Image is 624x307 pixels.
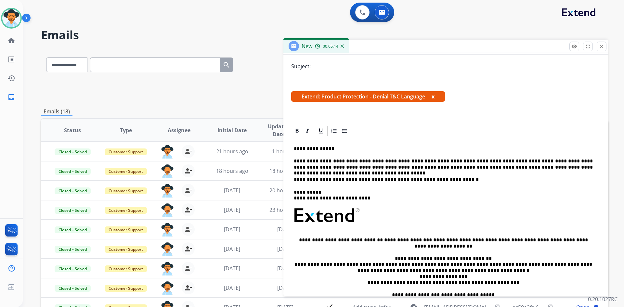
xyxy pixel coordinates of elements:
[55,187,91,194] span: Closed – Solved
[340,126,349,136] div: Bullet List
[184,284,192,292] mat-icon: person_remove
[7,93,15,101] mat-icon: inbox
[105,226,147,233] span: Customer Support
[571,44,577,49] mat-icon: remove_red_eye
[55,265,91,272] span: Closed – Solved
[316,126,326,136] div: Underline
[161,281,174,295] img: agent-avatar
[184,245,192,253] mat-icon: person_remove
[161,203,174,217] img: agent-avatar
[269,206,302,213] span: 23 hours ago
[105,246,147,253] span: Customer Support
[224,245,240,252] span: [DATE]
[105,207,147,214] span: Customer Support
[303,126,312,136] div: Italic
[277,265,293,272] span: [DATE]
[224,187,240,194] span: [DATE]
[55,207,91,214] span: Closed – Solved
[161,145,174,159] img: agent-avatar
[184,264,192,272] mat-icon: person_remove
[161,164,174,178] img: agent-avatar
[329,126,339,136] div: Ordered List
[168,126,190,134] span: Assignee
[588,295,617,303] p: 0.20.1027RC
[7,74,15,82] mat-icon: history
[224,206,240,213] span: [DATE]
[41,29,608,42] h2: Emails
[7,37,15,45] mat-icon: home
[7,56,15,63] mat-icon: list_alt
[105,265,147,272] span: Customer Support
[161,223,174,237] img: agent-avatar
[272,148,299,155] span: 1 hour ago
[184,167,192,175] mat-icon: person_remove
[2,9,20,27] img: avatar
[120,126,132,134] span: Type
[217,126,247,134] span: Initial Date
[105,285,147,292] span: Customer Support
[277,226,293,233] span: [DATE]
[302,43,312,50] span: New
[216,167,248,174] span: 18 hours ago
[599,44,604,49] mat-icon: close
[264,122,294,138] span: Updated Date
[184,206,192,214] mat-icon: person_remove
[184,186,192,194] mat-icon: person_remove
[224,226,240,233] span: [DATE]
[105,168,147,175] span: Customer Support
[224,284,240,291] span: [DATE]
[55,285,91,292] span: Closed – Solved
[184,147,192,155] mat-icon: person_remove
[55,148,91,155] span: Closed – Solved
[292,126,302,136] div: Bold
[105,187,147,194] span: Customer Support
[161,184,174,198] img: agent-avatar
[55,168,91,175] span: Closed – Solved
[161,242,174,256] img: agent-avatar
[323,44,338,49] span: 00:05:14
[184,225,192,233] mat-icon: person_remove
[291,91,445,102] span: Extend: Product Protection - Denial T&C Language
[161,262,174,275] img: agent-avatar
[223,61,230,69] mat-icon: search
[224,265,240,272] span: [DATE]
[64,126,81,134] span: Status
[55,246,91,253] span: Closed – Solved
[216,148,248,155] span: 21 hours ago
[585,44,591,49] mat-icon: fullscreen
[269,187,302,194] span: 20 hours ago
[291,62,311,70] p: Subject:
[269,167,302,174] span: 18 hours ago
[55,226,91,233] span: Closed – Solved
[105,148,147,155] span: Customer Support
[432,93,435,100] button: x
[277,245,293,252] span: [DATE]
[277,284,293,291] span: [DATE]
[41,108,72,116] p: Emails (18)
